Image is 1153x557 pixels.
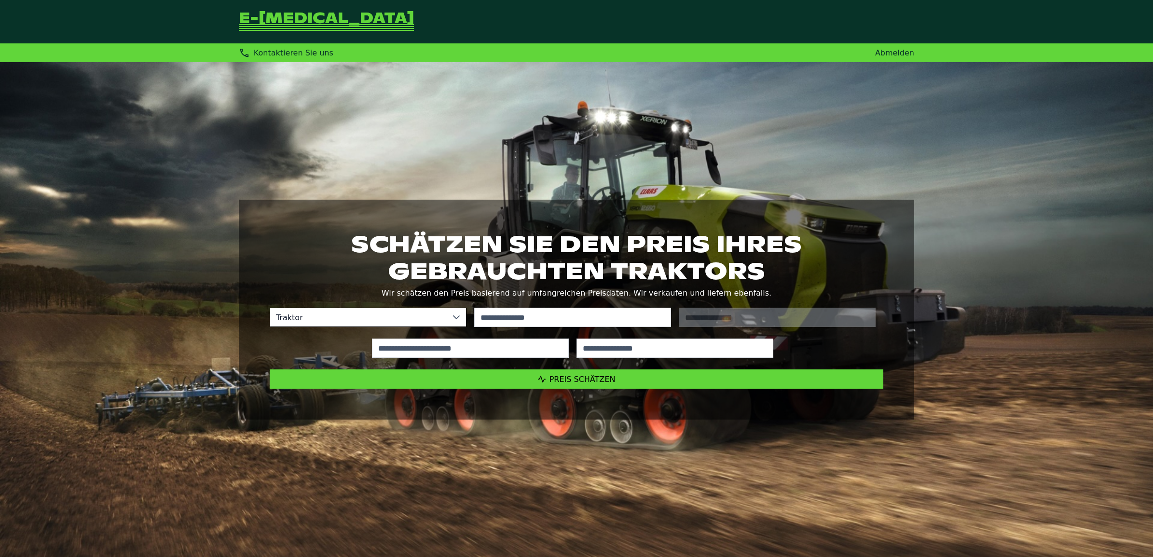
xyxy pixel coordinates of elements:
[239,47,333,58] div: Kontaktieren Sie uns
[270,308,447,326] span: Traktor
[254,48,333,57] span: Kontaktieren Sie uns
[270,231,883,285] h1: Schätzen Sie den Preis Ihres gebrauchten Traktors
[270,369,883,389] button: Preis schätzen
[549,375,616,384] span: Preis schätzen
[270,286,883,300] p: Wir schätzen den Preis basierend auf umfangreichen Preisdaten. Wir verkaufen und liefern ebenfalls.
[239,12,414,32] a: Zurück zur Startseite
[875,48,914,57] a: Abmelden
